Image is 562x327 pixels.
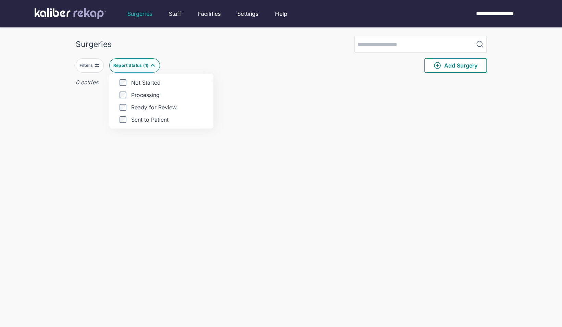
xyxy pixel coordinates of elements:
[476,40,484,48] img: MagnifyingGlass.1dc66aab.svg
[120,105,126,110] input: Ready for Review
[237,10,258,18] a: Settings
[433,61,477,70] span: Add Surgery
[79,63,94,68] div: Filters
[109,58,160,73] button: Report Status (1)
[424,58,487,73] button: Add Surgery
[76,58,104,73] button: Filters
[198,10,221,18] a: Facilities
[150,63,155,68] img: filter-caret-up-teal.ae51ebe3.svg
[120,117,126,122] input: Sent to Patient
[113,63,150,68] div: Report Status ( 1 )
[120,80,126,85] input: Not Started
[94,63,100,68] img: faders-horizontal-grey.d550dbda.svg
[127,10,152,18] a: Surgeries
[115,116,208,123] label: Sent to Patient
[433,61,441,70] img: PlusCircleGreen.5fd88d77.svg
[169,10,181,18] a: Staff
[76,78,487,86] div: 0 entries
[35,8,106,19] img: kaliber labs logo
[115,79,208,86] label: Not Started
[115,92,208,98] label: Processing
[115,104,208,111] label: Ready for Review
[120,92,126,98] input: Processing
[275,10,287,18] a: Help
[76,39,112,49] div: Surgeries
